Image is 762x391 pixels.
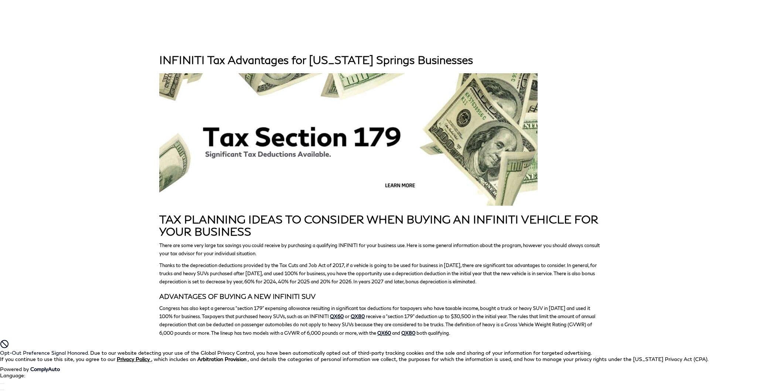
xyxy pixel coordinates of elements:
a: ComplyAuto [30,366,60,372]
img: Tax Savings on INFINITI SUVs [159,73,538,206]
p: Thanks to the depreciation deductions provided by the Tax Cuts and Job Act of 2017, if a vehicle ... [159,261,603,286]
h1: INFINITI Tax Advantages for [US_STATE] Springs Businesses [159,54,603,66]
strong: TAX PLANNING IDEAS TO CONSIDER WHEN BUYING AN INFINITI VEHICLE FOR YOUR BUSINESS [159,212,598,238]
p: Congress has also kept a generous “section 179” expensing allowance resulting in significant tax ... [159,304,603,337]
a: QX80 [401,330,415,336]
strong: ADVANTAGES OF BUYING A NEW INFINITI SUV [159,292,316,300]
a: Privacy Policy [117,356,151,362]
a: QX60 [377,330,391,336]
a: QX60 [330,313,344,319]
a: QX80 [351,313,365,319]
u: Privacy Policy [117,356,150,362]
strong: Arbitration Provision [197,356,246,362]
p: There are some very large tax savings you could receive by purchasing a qualifying INFINITI for y... [159,241,603,257]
